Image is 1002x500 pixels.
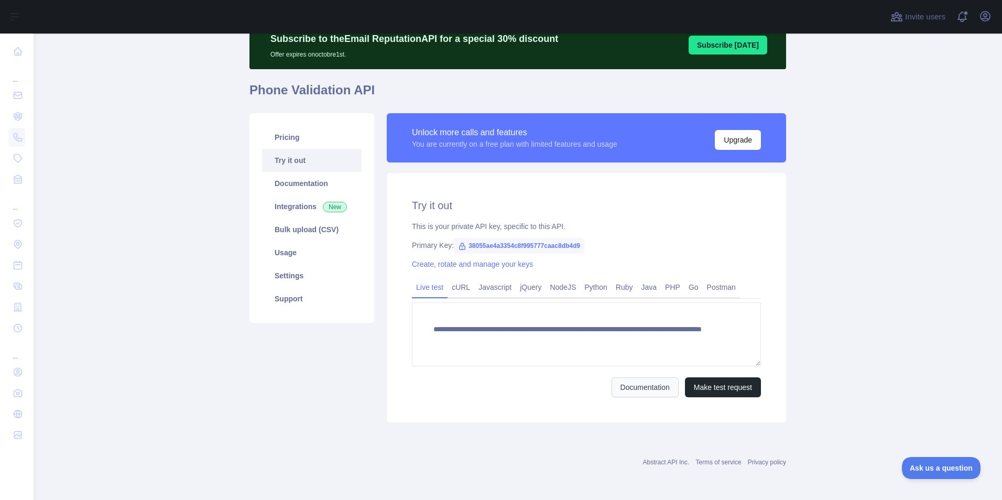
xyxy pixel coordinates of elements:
[262,195,362,218] a: Integrations New
[412,221,761,232] div: This is your private API key, specific to this API.
[8,63,25,84] div: ...
[8,340,25,361] div: ...
[8,191,25,212] div: ...
[270,31,558,46] p: Subscribe to the Email Reputation API for a special 30 % discount
[412,126,617,139] div: Unlock more calls and features
[262,218,362,241] a: Bulk upload (CSV)
[902,457,981,479] iframe: Toggle Customer Support
[323,202,347,212] span: New
[612,377,679,397] a: Documentation
[703,279,740,296] a: Postman
[888,8,947,25] button: Invite users
[262,172,362,195] a: Documentation
[262,126,362,149] a: Pricing
[412,279,448,296] a: Live test
[612,279,637,296] a: Ruby
[905,11,945,23] span: Invite users
[715,130,761,150] button: Upgrade
[412,139,617,149] div: You are currently on a free plan with limited features and usage
[661,279,684,296] a: PHP
[637,279,661,296] a: Java
[249,82,786,107] h1: Phone Validation API
[689,36,767,55] button: Subscribe [DATE]
[412,240,761,251] div: Primary Key:
[695,459,741,466] a: Terms of service
[448,279,474,296] a: cURL
[748,459,786,466] a: Privacy policy
[262,264,362,287] a: Settings
[685,377,761,397] button: Make test request
[412,198,761,213] h2: Try it out
[412,260,533,268] a: Create, rotate and manage your keys
[262,241,362,264] a: Usage
[262,149,362,172] a: Try it out
[516,279,546,296] a: jQuery
[454,238,584,254] span: 38055ae4a3354c8f995777caac8db4d9
[474,279,516,296] a: Javascript
[546,279,580,296] a: NodeJS
[580,279,612,296] a: Python
[270,46,558,59] p: Offer expires on octobre 1st.
[262,287,362,310] a: Support
[643,459,690,466] a: Abstract API Inc.
[684,279,703,296] a: Go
